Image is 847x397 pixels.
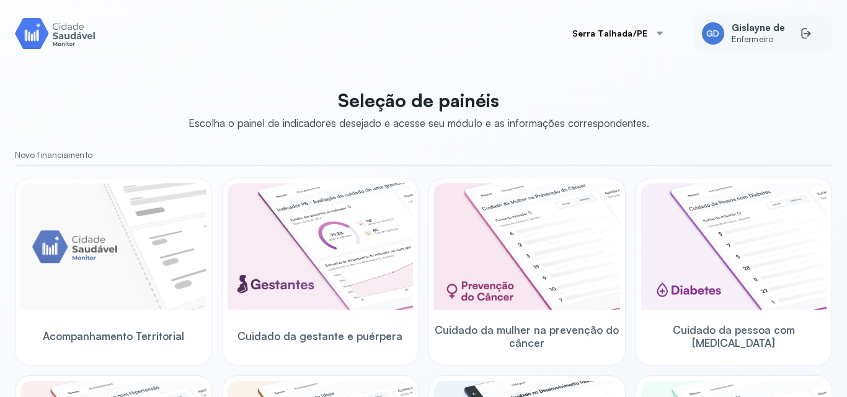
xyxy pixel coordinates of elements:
small: Novo financiamento [15,150,832,160]
img: woman-cancer-prevention-care.png [434,183,620,310]
span: Gislayne de [732,22,785,34]
span: Cuidado da mulher na prevenção do câncer [434,323,620,350]
span: Acompanhamento Territorial [43,329,184,342]
span: Enfermeiro [732,34,785,45]
p: Seleção de painéis [188,89,649,111]
span: Cuidado da pessoa com [MEDICAL_DATA] [641,323,827,350]
span: Cuidado da gestante e puérpera [237,329,402,342]
div: Escolha o painel de indicadores desejado e acesse seu módulo e as informações correspondentes. [188,116,649,129]
button: Serra Talhada/PE [557,21,680,46]
img: pregnants.png [228,183,414,310]
img: Logotipo do produto Monitor [15,15,95,51]
img: diabetics.png [641,183,827,310]
img: placeholder-module-ilustration.png [20,183,206,310]
span: GD [706,28,719,39]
